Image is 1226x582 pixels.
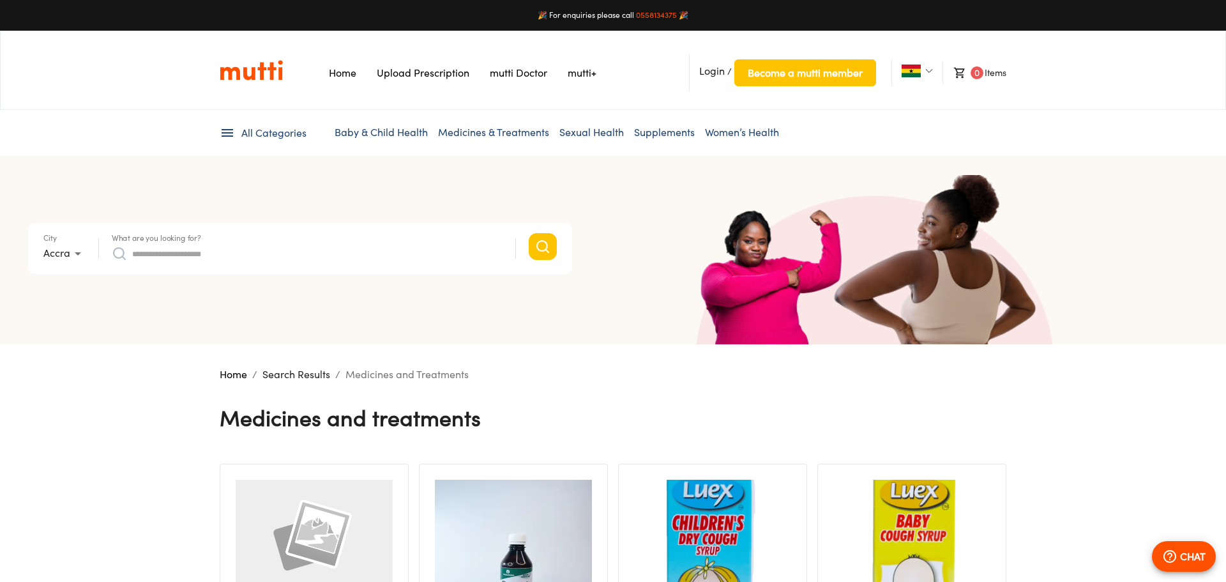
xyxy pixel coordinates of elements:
span: All Categories [241,126,306,141]
a: Link on the logo navigates to HomePage [220,59,283,81]
p: CHAT [1180,549,1206,564]
li: / [335,367,340,382]
span: Login [699,65,725,77]
a: Supplements [634,126,695,139]
nav: breadcrumb [220,367,1006,382]
h4: Medicines and Treatments [220,404,481,431]
a: Home [220,368,247,381]
p: Search Results [262,367,330,382]
li: / [689,54,876,91]
a: Navigates to Home Page [329,66,356,79]
button: CHAT [1152,541,1216,572]
a: Navigates to mutti+ page [568,66,596,79]
a: 0558134375 [636,10,677,20]
a: Medicines & Treatments [438,126,549,139]
a: Navigates to Prescription Upload Page [377,66,469,79]
img: Ghana [902,65,921,77]
button: Become a mutti member [734,59,876,86]
label: City [43,234,57,242]
span: Become a mutti member [748,64,863,82]
a: Women’s Health [705,126,779,139]
img: Dropdown [925,67,933,75]
label: What are you looking for? [112,234,201,242]
button: Search [529,233,557,260]
li: / [252,367,257,382]
img: Logo [220,59,283,81]
span: 0 [971,66,983,79]
p: Medicines and Treatments [345,367,469,382]
a: Sexual Health [559,126,624,139]
li: Items [942,61,1006,84]
div: Accra [43,243,86,264]
a: Navigates to mutti doctor website [490,66,547,79]
a: Baby & Child Health [335,126,428,139]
